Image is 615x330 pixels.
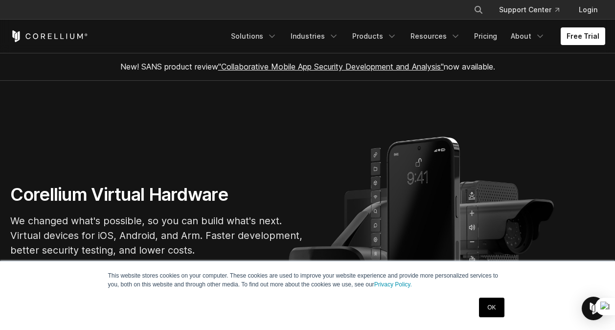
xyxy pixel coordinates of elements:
div: Navigation Menu [225,27,605,45]
a: Resources [405,27,466,45]
a: Pricing [468,27,503,45]
a: "Collaborative Mobile App Security Development and Analysis" [218,62,444,71]
a: OK [479,298,504,317]
a: Corellium Home [10,30,88,42]
a: About [505,27,551,45]
a: Login [571,1,605,19]
p: This website stores cookies on your computer. These cookies are used to improve your website expe... [108,271,507,289]
h1: Corellium Virtual Hardware [10,184,304,206]
a: Industries [285,27,344,45]
div: Open Intercom Messenger [582,297,605,320]
a: Solutions [225,27,283,45]
button: Search [470,1,487,19]
div: Navigation Menu [462,1,605,19]
span: New! SANS product review now available. [120,62,495,71]
a: Support Center [491,1,567,19]
a: Free Trial [561,27,605,45]
a: Privacy Policy. [374,281,412,288]
a: Products [346,27,403,45]
p: We changed what's possible, so you can build what's next. Virtual devices for iOS, Android, and A... [10,213,304,258]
